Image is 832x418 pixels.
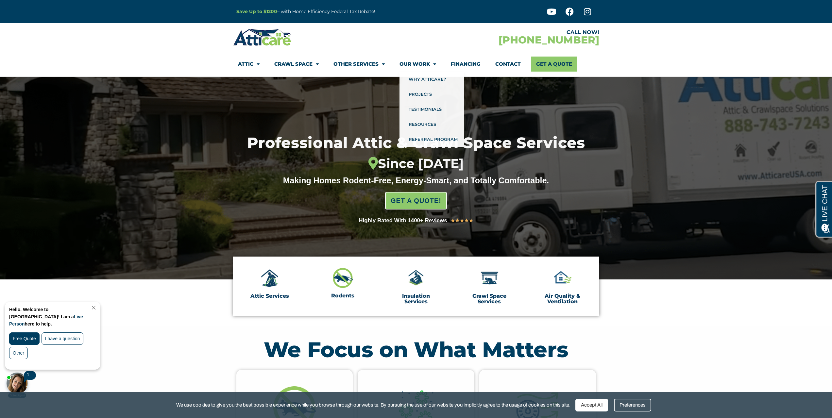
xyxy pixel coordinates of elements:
[614,399,651,411] div: Preferences
[450,216,473,225] div: 5/5
[575,399,608,411] div: Accept All
[333,57,385,72] a: Other Services
[399,87,464,102] a: Projects
[399,57,436,72] a: Our Work
[531,57,577,72] a: Get A Quote
[274,57,319,72] a: Crawl Space
[464,216,469,225] i: ★
[3,300,108,398] iframe: Chat Invitation
[455,216,460,225] i: ★
[236,8,448,15] p: – with Home Efficiency Federal Tax Rebate!
[399,72,464,87] a: Why Atticare?
[176,401,570,409] span: We use cookies to give you the best possible experience while you browse through our website. By ...
[450,216,455,225] i: ★
[236,339,596,360] h2: We Focus on What Matters
[250,293,289,299] a: Attic Services
[545,293,580,305] a: Air Quality & Ventilation
[399,132,464,147] a: Referral Program
[399,117,464,132] a: Resources
[472,293,506,305] a: Crawl Space Services
[460,216,464,225] i: ★
[399,72,464,147] ul: Our Work
[495,57,521,72] a: Contact
[416,30,599,35] div: CALL NOW!
[212,135,620,171] h1: Professional Attic & Crawl Space Services
[238,57,260,72] a: Attic
[212,156,620,171] div: Since [DATE]
[331,293,354,299] a: Rodents
[402,293,430,305] a: Insulation Services
[16,5,53,13] span: Opens a chat window
[359,216,447,225] div: Highly Rated With 1400+ Reviews
[399,102,464,117] a: Testimonials
[451,57,481,72] a: Financing
[236,8,277,14] a: Save Up to $1200
[238,57,594,72] nav: Menu
[271,176,562,185] div: Making Homes Rodent-Free, Energy-Smart, and Totally Comfortable.
[385,192,447,209] a: GET A QUOTE!
[391,194,441,207] span: GET A QUOTE!
[469,216,473,225] i: ★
